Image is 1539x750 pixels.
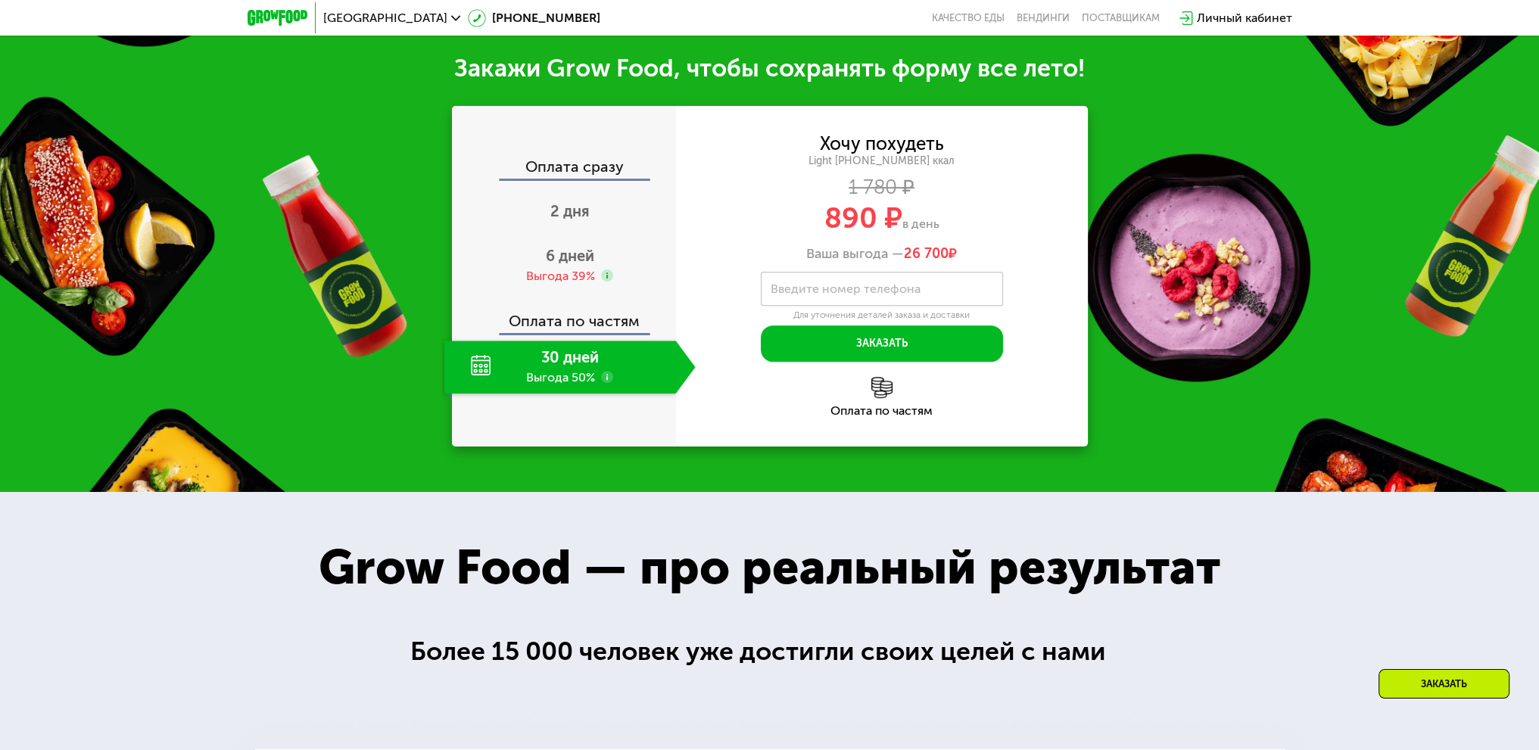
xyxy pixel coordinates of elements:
[761,310,1003,322] div: Для уточнения деталей заказа и доставки
[761,325,1003,362] button: Заказать
[904,245,949,262] span: 26 700
[1082,12,1160,24] div: поставщикам
[1379,669,1509,699] div: Заказать
[771,285,921,293] label: Введите номер телефона
[526,268,595,285] div: Выгода 39%
[550,202,590,220] span: 2 дня
[676,154,1088,168] div: Light [PHONE_NUMBER] ккал
[820,135,944,152] div: Хочу похудеть
[676,405,1088,417] div: Оплата по частям
[453,298,676,333] div: Оплата по частям
[932,12,1005,24] a: Качество еды
[1017,12,1070,24] a: Вендинги
[468,9,600,27] a: [PHONE_NUMBER]
[904,246,957,263] span: ₽
[285,531,1254,605] div: Grow Food — про реальный результат
[871,377,893,398] img: l6xcnZfty9opOoJh.png
[323,12,447,24] span: [GEOGRAPHIC_DATA]
[676,179,1088,196] div: 1 780 ₽
[410,632,1129,672] div: Более 15 000 человек уже достигли своих целей с нами
[546,247,594,265] span: 6 дней
[824,201,902,235] span: 890 ₽
[453,159,676,179] div: Оплата сразу
[1197,9,1292,27] div: Личный кабинет
[902,216,939,231] span: в день
[676,246,1088,263] div: Ваша выгода —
